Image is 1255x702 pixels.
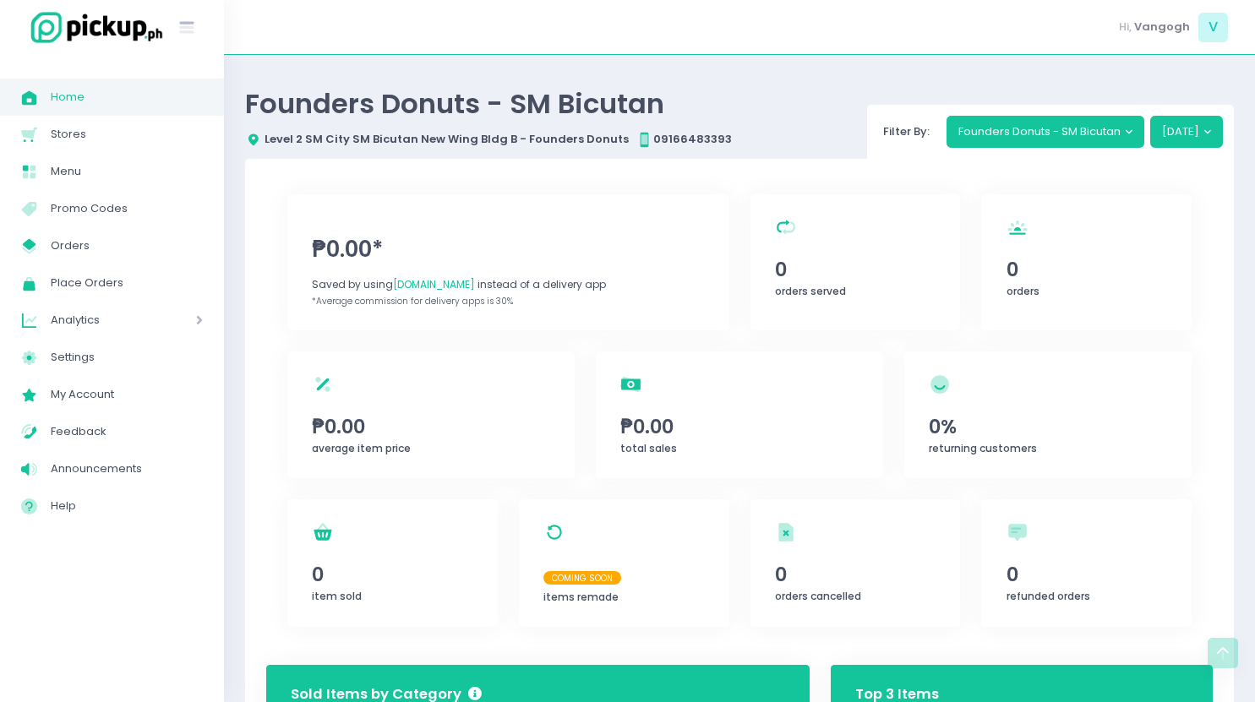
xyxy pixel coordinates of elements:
[1007,589,1090,603] span: refunded orders
[596,351,883,478] a: ₱0.00total sales
[393,277,475,291] span: [DOMAIN_NAME]
[245,131,732,148] div: Level 2 SM City SM Bicutan New Wing Bldg B - Founders Donuts 09166483393
[312,233,704,266] span: ₱0.00*
[1007,560,1167,589] span: 0
[51,235,203,257] span: Orders
[312,412,550,441] span: ₱0.00
[904,351,1192,478] a: 0%returning customers
[981,194,1192,330] a: 0orders
[1007,255,1167,284] span: 0
[287,351,575,478] a: ₱0.00average item price
[245,84,664,122] span: Founders Donuts - SM Bicutan
[312,295,513,307] span: *Average commission for delivery apps is 30%
[775,284,846,298] span: orders served
[51,421,203,443] span: Feedback
[312,277,704,292] div: Saved by using instead of a delivery app
[543,590,619,604] span: items remade
[543,571,621,585] span: Coming Soon
[51,346,203,368] span: Settings
[775,560,936,589] span: 0
[775,589,861,603] span: orders cancelled
[21,9,165,46] img: logo
[620,441,677,455] span: total sales
[51,272,203,294] span: Place Orders
[750,194,961,330] a: 0orders served
[51,495,203,517] span: Help
[51,86,203,108] span: Home
[1007,284,1039,298] span: orders
[981,499,1192,627] a: 0refunded orders
[51,384,203,405] span: My Account
[878,123,936,139] span: Filter By:
[51,123,203,145] span: Stores
[51,458,203,480] span: Announcements
[312,441,411,455] span: average item price
[929,412,1167,441] span: 0%
[1134,19,1190,35] span: Vangogh
[51,161,203,182] span: Menu
[620,412,859,441] span: ₱0.00
[1198,13,1228,42] span: V
[51,309,148,331] span: Analytics
[312,560,472,589] span: 0
[947,116,1145,148] button: Founders Donuts - SM Bicutan
[312,589,362,603] span: item sold
[750,499,961,627] a: 0orders cancelled
[51,198,203,220] span: Promo Codes
[1119,19,1132,35] span: Hi,
[929,441,1037,455] span: returning customers
[775,255,936,284] span: 0
[1150,116,1224,148] button: [DATE]
[287,499,498,627] a: 0item sold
